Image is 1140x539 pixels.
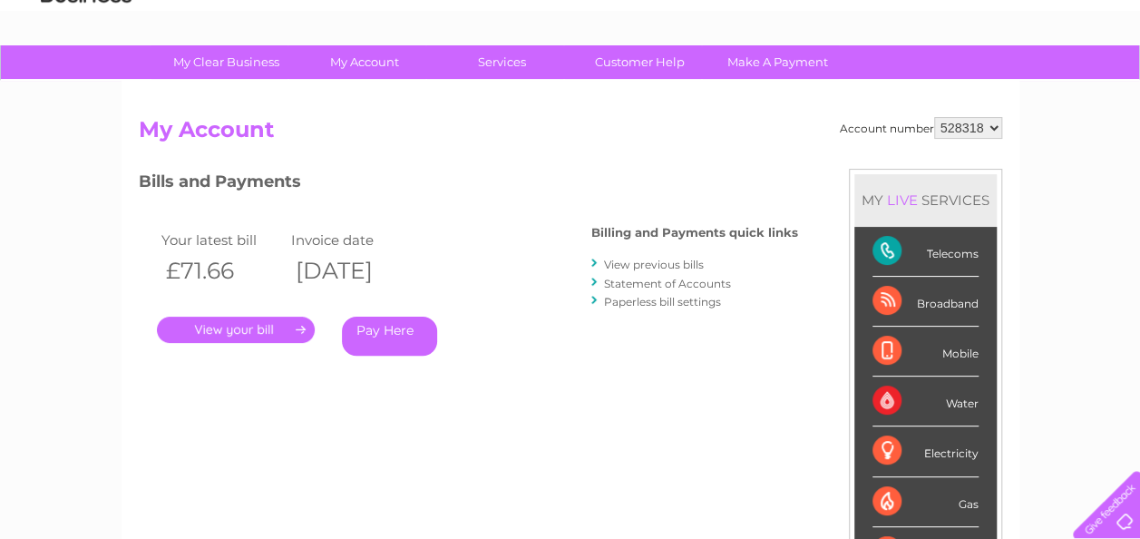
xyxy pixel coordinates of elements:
h4: Billing and Payments quick links [591,226,798,240]
td: Your latest bill [157,228,287,252]
a: My Account [289,45,439,79]
div: Water [872,377,979,426]
a: Contact [1019,77,1064,91]
a: Make A Payment [703,45,853,79]
div: Electricity [872,426,979,476]
div: Telecoms [872,227,979,277]
div: Broadband [872,277,979,327]
a: My Clear Business [151,45,301,79]
a: Water [821,77,855,91]
a: Telecoms [917,77,971,91]
img: logo.png [40,47,132,103]
a: Log out [1080,77,1123,91]
div: LIVE [883,191,921,209]
th: £71.66 [157,252,287,289]
div: Mobile [872,327,979,377]
div: Gas [872,477,979,527]
a: Services [427,45,577,79]
div: Account number [840,117,1002,139]
div: MY SERVICES [854,174,997,226]
a: 0333 014 3131 [798,9,923,32]
a: Energy [866,77,906,91]
a: Statement of Accounts [604,277,731,290]
h2: My Account [139,117,1002,152]
a: Paperless bill settings [604,295,721,309]
td: Invoice date [287,228,417,252]
a: View previous bills [604,258,704,271]
a: . [157,317,315,343]
a: Blog [982,77,1008,91]
h3: Bills and Payments [139,169,798,201]
a: Pay Here [342,317,437,356]
th: [DATE] [287,252,417,289]
div: Clear Business is a trading name of Verastar Limited (registered in [GEOGRAPHIC_DATA] No. 3667643... [142,10,999,88]
a: Customer Help [565,45,715,79]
